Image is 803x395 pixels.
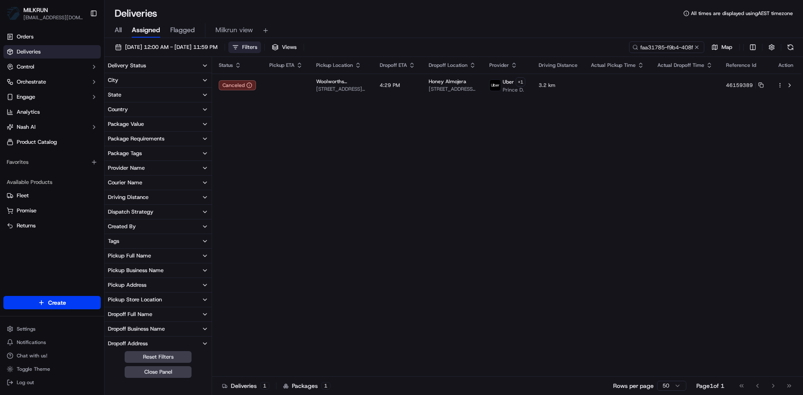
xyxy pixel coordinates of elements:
span: Actual Pickup Time [591,62,636,69]
button: Tags [105,234,212,248]
div: Pickup Business Name [108,267,164,274]
button: Settings [3,323,101,335]
span: Nash AI [17,123,36,131]
span: 3.2 km [539,82,578,89]
div: Country [108,106,128,113]
span: Driving Distance [539,62,578,69]
span: Dropoff ETA [380,62,407,69]
div: Pickup Store Location [108,296,162,303]
img: uber-new-logo.jpeg [490,80,501,91]
button: Close Panel [125,366,192,378]
div: Canceled [219,80,256,90]
button: Map [708,41,736,53]
button: Package Requirements [105,132,212,146]
div: Packages [283,382,330,390]
button: City [105,73,212,87]
button: Chat with us! [3,350,101,362]
div: Courier Name [108,179,142,186]
span: Fleet [17,192,29,199]
button: Fleet [3,189,101,202]
span: Views [282,43,297,51]
button: Pickup Store Location [105,293,212,307]
button: Dispatch Strategy [105,205,212,219]
button: Courier Name [105,176,212,190]
div: Dispatch Strategy [108,208,153,216]
button: 46159389 [726,82,764,89]
button: Package Tags [105,146,212,161]
span: Status [219,62,233,69]
span: Honey Almojera [429,78,466,85]
div: Driving Distance [108,194,148,201]
div: Pickup Address [108,281,146,289]
span: Returns [17,222,36,229]
span: Flagged [170,25,195,35]
button: Package Value [105,117,212,131]
span: Notifications [17,339,46,346]
span: Promise [17,207,36,214]
button: Returns [3,219,101,232]
div: Pickup Full Name [108,252,151,260]
a: Analytics [3,105,101,119]
div: City [108,76,118,84]
span: Toggle Theme [17,366,50,372]
span: Deliveries [17,48,41,56]
span: Product Catalog [17,138,57,146]
button: Orchestrate [3,75,101,89]
button: [EMAIL_ADDRESS][DOMAIN_NAME] [23,14,83,21]
span: Filters [242,43,257,51]
span: Analytics [17,108,40,116]
p: Rows per page [613,382,654,390]
button: Delivery Status [105,59,212,73]
h1: Deliveries [115,7,157,20]
span: Prince D. [503,87,525,93]
span: Dropoff Location [429,62,468,69]
span: Orchestrate [17,78,46,86]
span: Control [17,63,34,71]
button: Control [3,60,101,74]
img: MILKRUN [7,7,20,20]
span: Orders [17,33,33,41]
span: Log out [17,379,34,386]
div: Package Tags [108,150,142,157]
div: Delivery Status [108,62,146,69]
div: Dropoff Business Name [108,325,165,333]
span: Map [721,43,732,51]
span: All times are displayed using AEST timezone [691,10,793,17]
button: Promise [3,204,101,217]
button: Dropoff Address [105,336,212,351]
div: Favorites [3,155,101,169]
button: Refresh [785,41,796,53]
span: Pickup ETA [269,62,294,69]
input: Type to search [629,41,704,53]
button: Notifications [3,336,101,348]
span: Engage [17,93,35,101]
button: Pickup Address [105,278,212,292]
span: 4:29 PM [380,82,400,89]
button: +1 [516,77,525,87]
span: [STREET_ADDRESS][PERSON_NAME] [429,86,476,92]
button: Log out [3,377,101,388]
button: [DATE] 12:00 AM - [DATE] 11:59 PM [111,41,221,53]
span: Woolworths Supermarket NZ - [GEOGRAPHIC_DATA] [316,78,366,85]
a: Product Catalog [3,135,101,149]
a: Returns [7,222,97,229]
div: 1 [321,382,330,390]
button: MILKRUN [23,6,48,14]
button: Provider Name [105,161,212,175]
div: Available Products [3,176,101,189]
button: Reset Filters [125,351,192,363]
div: Tags [108,237,119,245]
a: Fleet [7,192,97,199]
div: Dropoff Address [108,340,148,347]
div: Provider Name [108,164,145,172]
button: Created By [105,219,212,234]
span: [STREET_ADDRESS][PERSON_NAME] [316,86,366,92]
a: Deliveries [3,45,101,59]
button: MILKRUNMILKRUN[EMAIL_ADDRESS][DOMAIN_NAME] [3,3,87,23]
span: Assigned [132,25,160,35]
span: [DATE] 12:00 AM - [DATE] 11:59 PM [125,43,217,51]
button: Pickup Full Name [105,249,212,263]
div: Created By [108,223,136,230]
